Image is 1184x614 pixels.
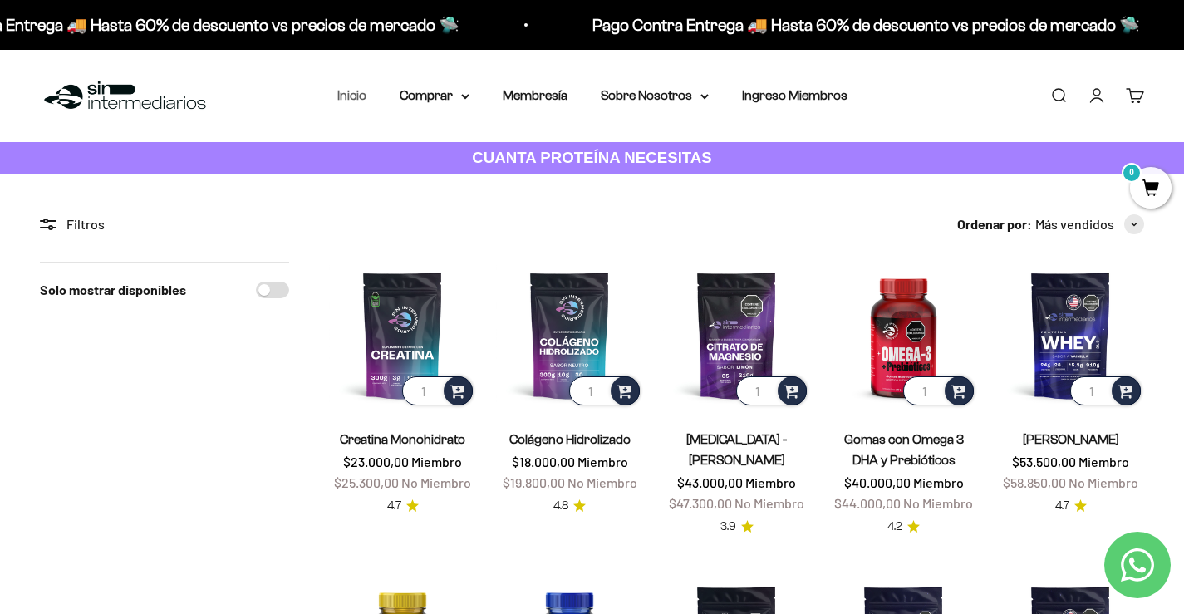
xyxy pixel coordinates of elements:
[343,454,409,469] span: $23.000,00
[387,497,401,515] span: 4.7
[472,149,712,166] strong: CUANTA PROTEÍNA NECESITAS
[1012,454,1076,469] span: $53.500,00
[720,518,736,536] span: 3.9
[903,495,973,511] span: No Miembro
[601,85,709,106] summary: Sobre Nosotros
[401,474,471,490] span: No Miembro
[553,497,586,515] a: 4.84.8 de 5.0 estrellas
[503,88,567,102] a: Membresía
[913,474,964,490] span: Miembro
[1069,474,1138,490] span: No Miembro
[40,279,186,301] label: Solo mostrar disponibles
[669,495,732,511] span: $47.300,00
[590,12,1137,38] p: Pago Contra Entrega 🚚 Hasta 60% de descuento vs precios de mercado 🛸
[887,518,920,536] a: 4.24.2 de 5.0 estrellas
[503,474,565,490] span: $19.800,00
[411,454,462,469] span: Miembro
[686,432,787,467] a: [MEDICAL_DATA] - [PERSON_NAME]
[887,518,902,536] span: 4.2
[1078,454,1129,469] span: Miembro
[567,474,637,490] span: No Miembro
[1003,474,1066,490] span: $58.850,00
[844,432,964,467] a: Gomas con Omega 3 DHA y Prebióticos
[40,214,289,235] div: Filtros
[677,474,743,490] span: $43.000,00
[1023,432,1119,446] a: [PERSON_NAME]
[337,88,366,102] a: Inicio
[334,474,399,490] span: $25.300,00
[720,518,754,536] a: 3.93.9 de 5.0 estrellas
[577,454,628,469] span: Miembro
[1055,497,1069,515] span: 4.7
[553,497,568,515] span: 4.8
[512,454,575,469] span: $18.000,00
[1122,163,1142,183] mark: 0
[834,495,901,511] span: $44.000,00
[1035,214,1114,235] span: Más vendidos
[400,85,469,106] summary: Comprar
[745,474,796,490] span: Miembro
[844,474,911,490] span: $40.000,00
[387,497,419,515] a: 4.74.7 de 5.0 estrellas
[1130,180,1172,199] a: 0
[734,495,804,511] span: No Miembro
[509,432,631,446] a: Colágeno Hidrolizado
[340,432,465,446] a: Creatina Monohidrato
[957,214,1032,235] span: Ordenar por:
[742,88,847,102] a: Ingreso Miembros
[1035,214,1144,235] button: Más vendidos
[1055,497,1087,515] a: 4.74.7 de 5.0 estrellas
